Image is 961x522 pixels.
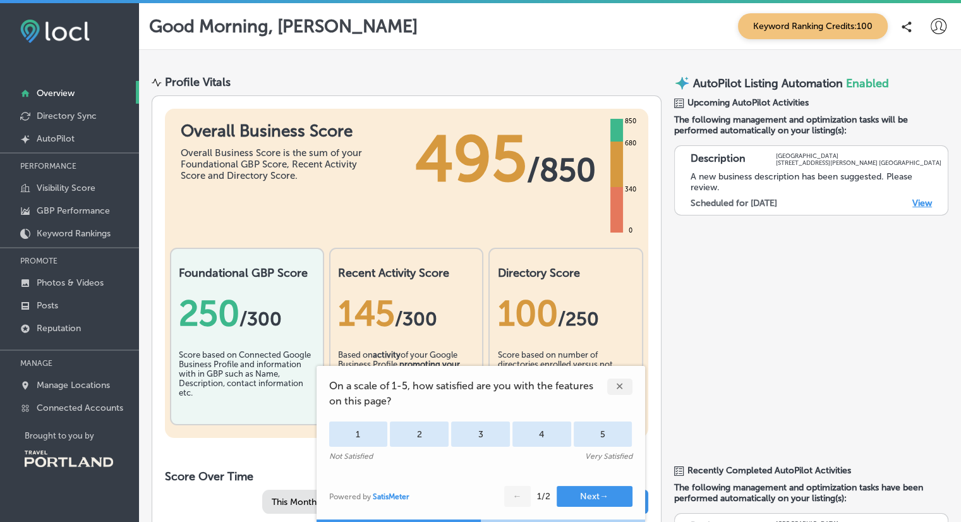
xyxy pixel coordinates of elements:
button: Next→ [557,486,632,507]
div: 340 [622,185,639,195]
p: Connected Accounts [37,403,123,413]
img: Travel Portland [25,451,113,467]
h2: Recent Activity Score [338,266,474,280]
div: 680 [622,138,639,149]
div: Powered by [329,492,409,501]
p: AutoPilot [37,133,75,144]
div: 1 [329,422,388,447]
div: Not Satisfied [329,452,373,461]
span: The following management and optimization tasks have been performed automatically on your listing... [674,482,948,504]
div: A new business description has been suggested. Please review. [691,171,941,193]
p: Reputation [37,323,81,334]
span: Recently Completed AutoPilot Activities [687,465,851,476]
label: Scheduled for [DATE] [691,198,777,209]
p: Brought to you by [25,431,139,440]
img: fda3e92497d09a02dc62c9cd864e3231.png [20,20,90,43]
div: 0 [626,226,635,236]
span: Enabled [846,76,889,90]
div: 850 [622,116,639,126]
p: Posts [37,300,58,311]
span: /300 [395,308,437,331]
span: Keyword Ranking Credits: 100 [738,13,888,39]
div: 2 [390,422,449,447]
p: Good Morning, [PERSON_NAME] [149,16,418,37]
div: 5 [574,422,632,447]
div: 1 / 2 [537,491,550,502]
span: The following management and optimization tasks will be performed automatically on your listing(s): [674,114,948,136]
p: Photos & Videos [37,277,104,288]
span: / 850 [527,151,596,189]
span: / 300 [239,308,282,331]
div: 100 [497,293,634,334]
h2: Score Over Time [165,470,648,483]
p: GBP Performance [37,205,110,216]
button: ← [504,486,531,507]
p: Manage Locations [37,380,110,391]
p: [GEOGRAPHIC_DATA] [776,152,941,159]
div: Overall Business Score is the sum of your Foundational GBP Score, Recent Activity Score and Direc... [181,147,370,181]
div: Profile Vitals [165,75,231,89]
div: 4 [512,422,571,447]
p: Overview [37,88,75,99]
p: Description [691,152,746,166]
p: [STREET_ADDRESS][PERSON_NAME] [GEOGRAPHIC_DATA] [776,159,941,166]
p: Visibility Score [37,183,95,193]
div: ✕ [607,379,632,395]
div: Score based on number of directories enrolled versus not enrolled and consistency of data across ... [497,350,634,413]
h1: Overall Business Score [181,121,370,141]
a: SatisMeter [373,492,409,501]
img: autopilot-icon [674,75,690,91]
b: activity [373,350,401,360]
h2: Foundational GBP Score [179,266,315,280]
b: promoting your business [338,360,460,379]
div: Very Satisfied [585,452,632,461]
h2: Directory Score [497,266,634,280]
p: Keyword Rankings [37,228,111,239]
span: 495 [415,121,527,197]
p: Directory Sync [37,111,97,121]
div: 250 [179,293,315,334]
span: /250 [557,308,598,331]
p: AutoPilot Listing Automation [693,76,843,90]
div: Based on of your Google Business Profile . [338,350,474,413]
span: Upcoming AutoPilot Activities [687,97,809,108]
div: Score based on Connected Google Business Profile and information with in GBP such as Name, Descri... [179,350,315,413]
span: This Month [272,497,317,507]
span: On a scale of 1-5, how satisfied are you with the features on this page? [329,379,607,409]
div: 145 [338,293,474,334]
div: 3 [451,422,510,447]
a: View [912,198,932,209]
